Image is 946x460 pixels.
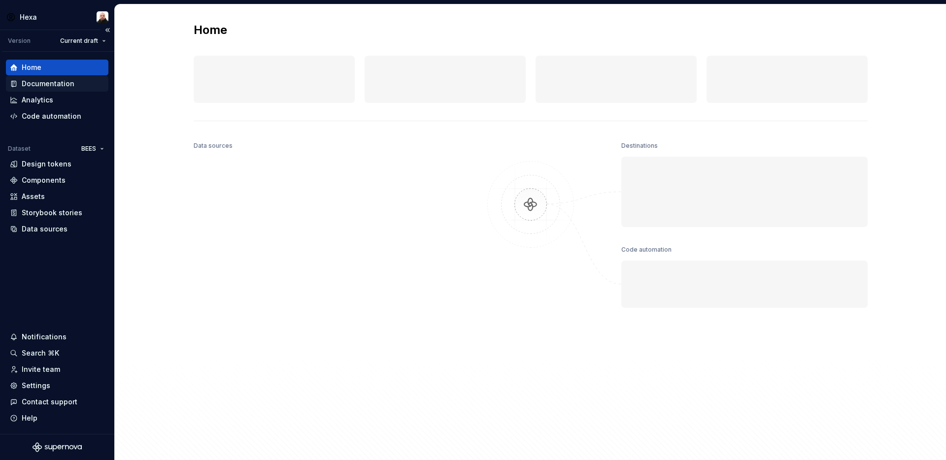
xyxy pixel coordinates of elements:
[97,11,108,23] img: Rafael Fernandes
[22,192,45,201] div: Assets
[621,139,658,153] div: Destinations
[8,145,31,153] div: Dataset
[6,410,108,426] button: Help
[6,172,108,188] a: Components
[81,145,96,153] span: BEES
[22,348,59,358] div: Search ⌘K
[6,60,108,75] a: Home
[60,37,98,45] span: Current draft
[22,111,81,121] div: Code automation
[22,79,74,89] div: Documentation
[6,345,108,361] button: Search ⌘K
[6,329,108,345] button: Notifications
[77,142,108,156] button: BEES
[194,22,227,38] h2: Home
[22,224,68,234] div: Data sources
[6,108,108,124] a: Code automation
[22,159,71,169] div: Design tokens
[22,63,41,72] div: Home
[6,189,108,204] a: Assets
[22,208,82,218] div: Storybook stories
[22,95,53,105] div: Analytics
[194,139,233,153] div: Data sources
[101,23,114,37] button: Collapse sidebar
[22,332,67,342] div: Notifications
[6,361,108,377] a: Invite team
[2,6,112,28] button: HexaRafael Fernandes
[56,34,110,48] button: Current draft
[8,37,31,45] div: Version
[6,156,108,172] a: Design tokens
[6,221,108,237] a: Data sources
[22,381,50,391] div: Settings
[6,394,108,410] button: Contact support
[6,205,108,221] a: Storybook stories
[33,442,82,452] svg: Supernova Logo
[621,243,672,257] div: Code automation
[6,378,108,394] a: Settings
[20,12,37,22] div: Hexa
[22,364,60,374] div: Invite team
[6,92,108,108] a: Analytics
[22,413,37,423] div: Help
[6,76,108,92] a: Documentation
[22,397,77,407] div: Contact support
[22,175,66,185] div: Components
